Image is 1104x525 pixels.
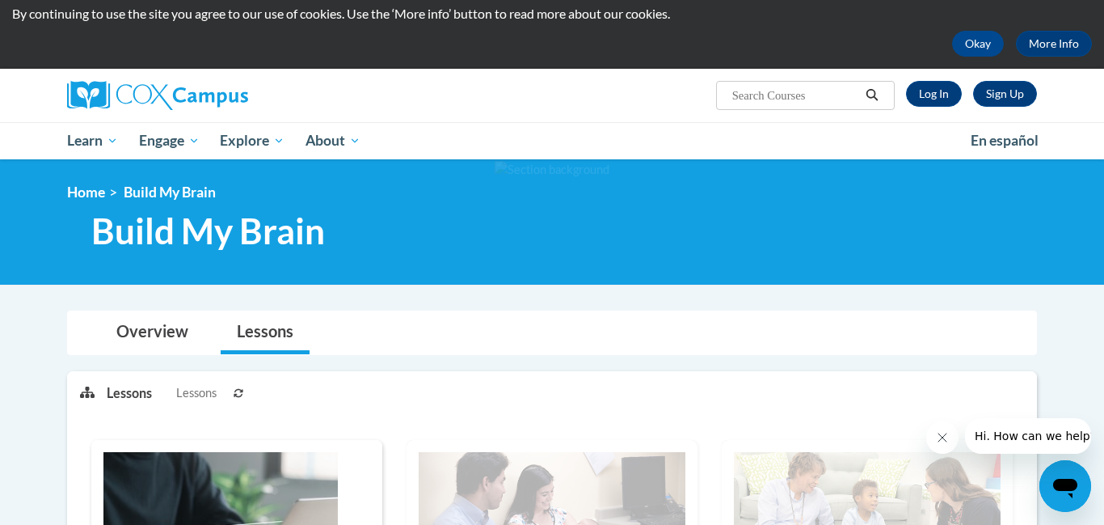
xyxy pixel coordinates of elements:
[67,81,248,110] img: Cox Campus
[43,122,1061,159] div: Main menu
[906,81,962,107] a: Log In
[1039,460,1091,512] iframe: Button to launch messaging window
[67,131,118,150] span: Learn
[971,132,1039,149] span: En español
[221,311,310,354] a: Lessons
[960,124,1049,158] a: En español
[952,31,1004,57] button: Okay
[176,384,217,402] span: Lessons
[295,122,371,159] a: About
[965,418,1091,454] iframe: Message from company
[495,161,609,179] img: Section background
[860,86,884,105] button: Search
[973,81,1037,107] a: Register
[67,184,105,201] a: Home
[1016,31,1092,57] a: More Info
[209,122,295,159] a: Explore
[57,122,129,159] a: Learn
[91,210,325,252] span: Build My Brain
[139,131,200,150] span: Engage
[220,131,284,150] span: Explore
[100,311,204,354] a: Overview
[67,81,374,110] a: Cox Campus
[12,5,1092,23] p: By continuing to use the site you agree to our use of cookies. Use the ‘More info’ button to read...
[124,184,216,201] span: Build My Brain
[305,131,360,150] span: About
[731,86,860,105] input: Search Courses
[926,421,959,454] iframe: Close message
[107,384,152,402] p: Lessons
[129,122,210,159] a: Engage
[10,11,131,24] span: Hi. How can we help?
